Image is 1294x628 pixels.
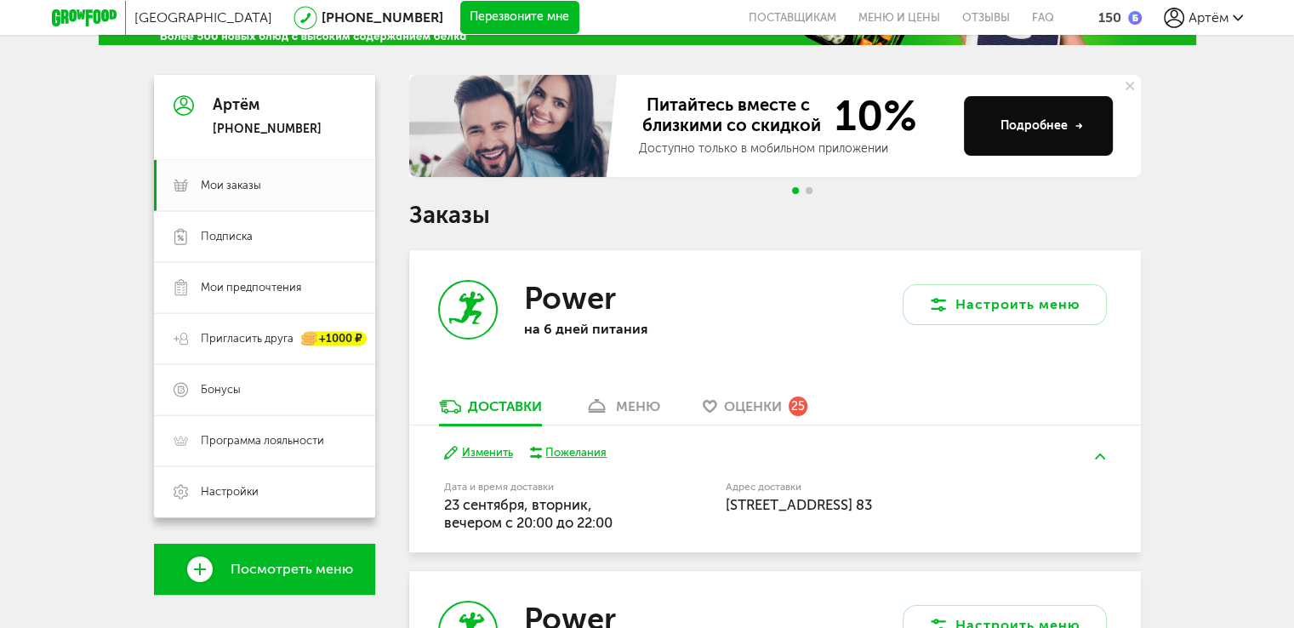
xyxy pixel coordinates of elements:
button: Пожелания [530,445,607,460]
span: Бонусы [201,382,241,397]
span: Питайтесь вместе с близкими со скидкой [639,94,824,137]
h3: Power [523,280,615,317]
a: Доставки [430,397,550,425]
button: Перезвоните мне [460,1,579,35]
img: arrow-up-green.5eb5f82.svg [1095,454,1105,460]
span: Мои заказы [201,178,261,193]
h1: Заказы [409,204,1141,226]
span: [GEOGRAPHIC_DATA] [134,9,272,26]
span: 23 сентября, вторник, вечером c 20:00 до 22:00 [444,496,613,531]
a: меню [576,397,669,425]
img: bonus_b.cdccf46.png [1128,11,1142,25]
span: Мои предпочтения [201,280,301,295]
label: Адрес доставки [726,482,1043,492]
a: Оценки 25 [694,397,816,425]
div: Пожелания [545,445,607,460]
div: Доступно только в мобильном приложении [639,140,950,157]
span: 10% [824,94,917,137]
div: +1000 ₽ [302,332,367,346]
div: [PHONE_NUMBER] [213,122,322,137]
div: Доставки [468,398,542,414]
span: Артём [1189,9,1228,26]
div: меню [616,398,660,414]
button: Настроить меню [903,284,1107,325]
span: Go to slide 2 [806,187,812,194]
div: Артём [213,97,322,114]
a: Программа лояльности [154,415,375,466]
a: Подписка [154,211,375,262]
div: 25 [789,397,807,415]
a: [PHONE_NUMBER] [322,9,443,26]
a: Посмотреть меню [154,544,375,595]
div: Подробнее [1000,117,1083,134]
p: на 6 дней питания [523,321,744,337]
div: 150 [1098,9,1121,26]
label: Дата и время доставки [444,482,639,492]
a: Пригласить друга +1000 ₽ [154,313,375,364]
span: Программа лояльности [201,433,324,448]
img: family-banner.579af9d.jpg [409,75,622,177]
span: Посмотреть меню [231,562,353,577]
button: Изменить [444,445,513,461]
a: Бонусы [154,364,375,415]
button: Подробнее [964,96,1113,156]
a: Мои предпочтения [154,262,375,313]
span: [STREET_ADDRESS] 83 [726,496,872,513]
span: Go to slide 1 [792,187,799,194]
span: Пригласить друга [201,331,294,346]
a: Настройки [154,466,375,517]
span: Подписка [201,229,253,244]
a: Мои заказы [154,160,375,211]
span: Оценки [724,398,782,414]
span: Настройки [201,484,259,500]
